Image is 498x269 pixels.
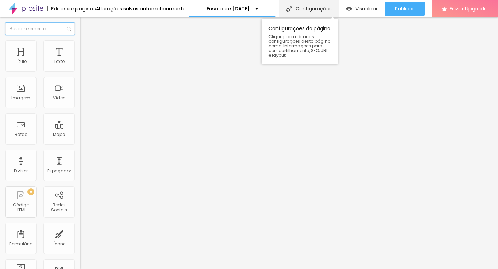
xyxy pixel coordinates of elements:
div: Imagem [11,96,30,100]
div: Configurações da página [262,19,338,64]
img: view-1.svg [346,6,352,12]
span: Fazer Upgrade [450,6,488,11]
div: Botão [15,132,27,137]
img: Icone [67,27,71,31]
span: Visualizar [355,6,378,11]
div: Vídeo [53,96,65,100]
div: Título [15,59,27,64]
div: Editor de páginas [47,6,96,11]
div: Código HTML [7,203,34,213]
div: Ícone [53,242,65,246]
button: Publicar [385,2,425,16]
span: Publicar [395,6,414,11]
button: Visualizar [339,2,385,16]
div: Divisor [14,169,28,173]
div: Texto [54,59,65,64]
span: Clique para editar as configurações desta página como: Informações para compartilhamento, SEO, UR... [268,34,331,57]
div: Espaçador [47,169,71,173]
div: Alterações salvas automaticamente [96,6,186,11]
div: Redes Sociais [45,203,73,213]
p: Ensaio de [DATE] [207,6,250,11]
input: Buscar elemento [5,23,75,35]
div: Mapa [53,132,65,137]
div: Formulário [9,242,32,246]
img: Icone [286,6,292,12]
